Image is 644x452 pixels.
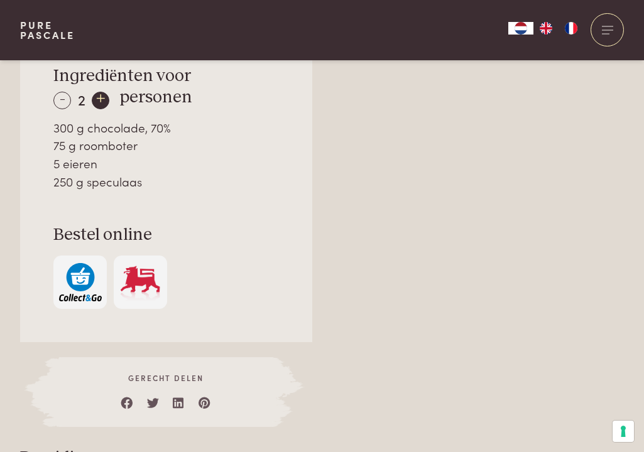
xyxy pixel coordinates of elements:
span: 2 [78,89,85,109]
span: Ingrediënten voor [53,67,191,85]
h3: Bestel online [53,224,278,246]
a: EN [533,22,559,35]
button: Uw voorkeuren voor toestemming voor trackingtechnologieën [613,421,634,442]
div: + [92,92,109,109]
img: c308188babc36a3a401bcb5cb7e020f4d5ab42f7cacd8327e500463a43eeb86c.svg [59,263,102,301]
a: NL [508,22,533,35]
img: Delhaize [119,263,161,301]
span: personen [119,89,192,106]
span: Gerecht delen [59,372,273,384]
div: 250 g speculaas [53,173,278,191]
aside: Language selected: Nederlands [508,22,584,35]
div: 300 g chocolade, 70% [53,119,278,137]
div: Language [508,22,533,35]
div: 75 g roomboter [53,136,278,154]
a: FR [559,22,584,35]
div: - [53,92,71,109]
div: 5 eieren [53,154,278,173]
ul: Language list [533,22,584,35]
a: PurePascale [20,20,75,40]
